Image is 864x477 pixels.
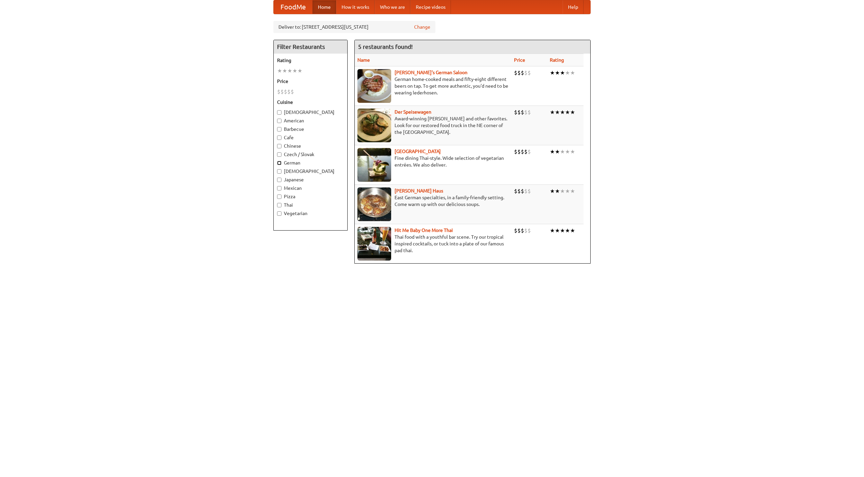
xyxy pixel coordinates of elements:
a: Rating [550,57,564,63]
label: Mexican [277,185,344,191]
li: ★ [550,148,555,155]
li: $ [521,109,524,116]
a: Who we are [375,0,410,14]
li: $ [291,88,294,95]
li: ★ [555,227,560,234]
li: ★ [560,69,565,77]
label: American [277,117,344,124]
li: $ [524,187,528,195]
input: Japanese [277,178,281,182]
a: [GEOGRAPHIC_DATA] [395,149,441,154]
h5: Rating [277,57,344,64]
li: $ [517,227,521,234]
input: Thai [277,203,281,207]
li: $ [524,69,528,77]
li: $ [517,109,521,116]
li: ★ [560,227,565,234]
li: $ [521,227,524,234]
li: $ [528,187,531,195]
img: babythai.jpg [357,227,391,261]
li: $ [514,109,517,116]
div: Deliver to: [STREET_ADDRESS][US_STATE] [273,21,435,33]
label: Thai [277,202,344,208]
li: $ [514,69,517,77]
label: Pizza [277,193,344,200]
li: ★ [570,227,575,234]
li: ★ [570,69,575,77]
li: ★ [560,148,565,155]
a: Recipe videos [410,0,451,14]
input: Pizza [277,195,281,199]
li: ★ [555,109,560,116]
li: ★ [565,227,570,234]
input: Cafe [277,136,281,140]
li: $ [524,148,528,155]
li: ★ [565,187,570,195]
a: Price [514,57,525,63]
li: ★ [570,148,575,155]
a: [PERSON_NAME] Haus [395,188,443,193]
input: Czech / Slovak [277,152,281,157]
input: [DEMOGRAPHIC_DATA] [277,169,281,174]
li: $ [517,187,521,195]
li: ★ [550,187,555,195]
a: [PERSON_NAME]'s German Saloon [395,70,467,75]
li: ★ [287,67,292,74]
p: Thai food with a youthful bar scene. Try our tropical inspired cocktails, or tuck into a plate of... [357,234,509,254]
a: Hit Me Baby One More Thai [395,228,453,233]
li: ★ [550,109,555,116]
input: Chinese [277,144,281,148]
li: ★ [550,227,555,234]
li: $ [514,187,517,195]
p: German home-cooked meals and fifty-eight different beers on tap. To get more authentic, you'd nee... [357,76,509,96]
a: Home [313,0,336,14]
li: ★ [570,187,575,195]
p: Award-winning [PERSON_NAME] and other favorites. Look for our restored food truck in the NE corne... [357,115,509,136]
li: $ [277,88,280,95]
li: $ [514,148,517,155]
input: Vegetarian [277,211,281,216]
a: Change [414,24,430,30]
h5: Price [277,78,344,85]
li: $ [517,69,521,77]
li: ★ [555,187,560,195]
li: ★ [282,67,287,74]
li: ★ [565,148,570,155]
a: FoodMe [274,0,313,14]
a: Der Speisewagen [395,109,431,115]
label: Czech / Slovak [277,151,344,158]
li: $ [528,148,531,155]
img: speisewagen.jpg [357,109,391,142]
img: satay.jpg [357,148,391,182]
input: Barbecue [277,127,281,131]
li: $ [528,69,531,77]
li: $ [528,227,531,234]
a: Name [357,57,370,63]
h4: Filter Restaurants [274,40,347,54]
li: ★ [555,148,560,155]
input: Mexican [277,186,281,190]
label: Cafe [277,134,344,141]
li: ★ [550,69,555,77]
label: [DEMOGRAPHIC_DATA] [277,168,344,175]
li: ★ [277,67,282,74]
p: East German specialties, in a family-friendly setting. Come warm up with our delicious soups. [357,194,509,208]
li: ★ [292,67,297,74]
a: Help [563,0,584,14]
ng-pluralize: 5 restaurants found! [358,43,413,50]
li: $ [514,227,517,234]
li: $ [280,88,284,95]
input: American [277,119,281,123]
label: Japanese [277,176,344,183]
a: How it works [336,0,375,14]
li: ★ [297,67,302,74]
li: $ [521,187,524,195]
li: ★ [555,69,560,77]
li: $ [517,148,521,155]
li: $ [528,109,531,116]
label: Vegetarian [277,210,344,217]
li: ★ [570,109,575,116]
